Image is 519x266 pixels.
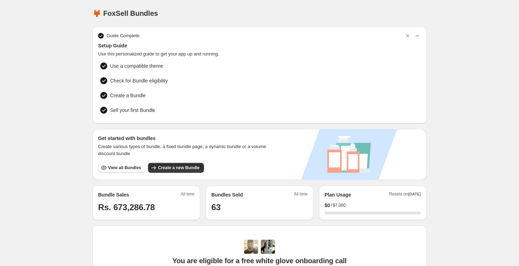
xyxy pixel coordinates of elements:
button: Create a new Bundle [148,163,204,173]
span: $ 0 [325,202,330,209]
span: Create various types of bundle, a fixed bundle page, a dynamic bundle or a volume discount bundle [98,143,273,157]
span: View all Bundles [108,165,141,171]
span: Guide Complete [107,32,140,39]
h1: 🦊 FoxSell Bundles [92,9,158,18]
h2: Bundles Sold [211,191,243,198]
span: Create a new Bundle [158,165,199,171]
h3: Get started with bundles [98,135,273,142]
img: Prakhar [261,240,275,254]
span: Create a Bundle [110,92,146,99]
h2: Plan Usage [325,191,351,198]
span: $7,000 [333,202,346,208]
span: All time [294,191,308,199]
span: All time [181,191,194,199]
span: Sell your first Bundle [110,107,155,114]
span: Setup Guide [98,42,421,49]
span: Check for Bundle eligibility [110,77,168,84]
button: View all Bundles [98,163,145,173]
span: Use a compatible theme [110,62,163,69]
span: You are eligible for a free white glove onboarding call [172,257,346,265]
span: Resets on [389,191,421,199]
span: [DATE] [408,192,421,196]
div: / [325,202,421,209]
h1: 63 [211,202,308,213]
span: Use this personalized guide to get your app up and running. [98,51,421,58]
h1: Rs. 673,286.78 [98,202,194,213]
img: Adi [244,240,258,254]
h2: Bundle Sales [98,191,129,198]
